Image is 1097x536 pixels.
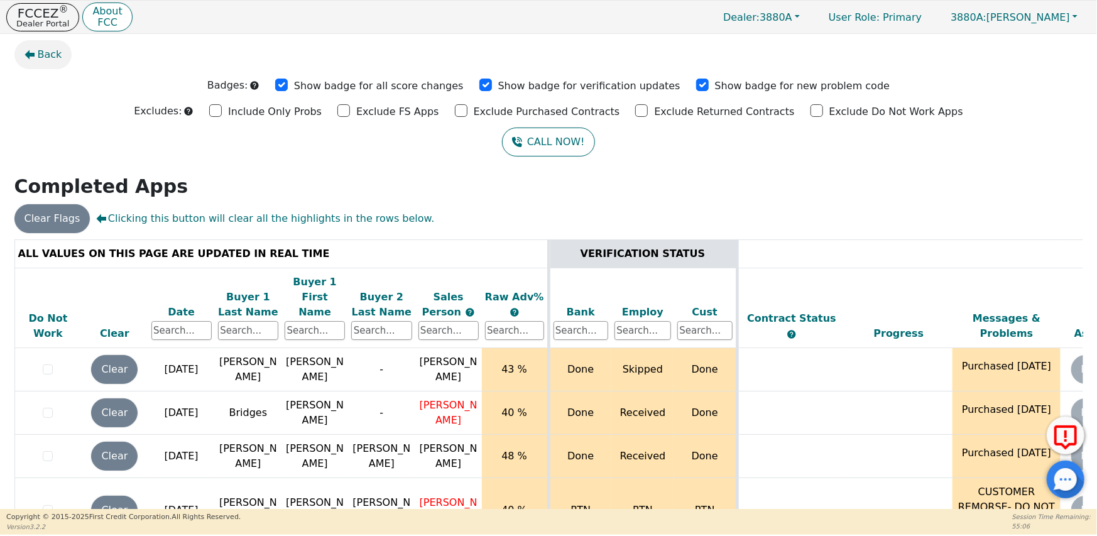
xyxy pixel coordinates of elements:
[554,246,733,261] div: VERIFICATION STATUS
[356,104,439,119] p: Exclude FS Apps
[215,435,281,478] td: [PERSON_NAME]
[420,399,478,426] span: [PERSON_NAME]
[677,305,733,320] div: Cust
[422,291,465,318] span: Sales Person
[148,391,215,435] td: [DATE]
[351,290,412,320] div: Buyer 2 Last Name
[677,321,733,340] input: Search...
[84,326,145,341] div: Clear
[172,513,241,521] span: All Rights Reserved.
[611,391,674,435] td: Received
[951,11,986,23] span: 3880A:
[937,8,1091,27] button: 3880A:[PERSON_NAME]
[6,3,79,31] button: FCCEZ®Dealer Portal
[554,305,609,320] div: Bank
[956,484,1057,530] p: CUSTOMER REMORSE- DO NOT RESUBMIT
[816,5,934,30] p: Primary
[14,175,188,197] strong: Completed Apps
[420,356,478,383] span: [PERSON_NAME]
[848,326,950,341] div: Progress
[501,363,527,375] span: 43 %
[218,321,278,340] input: Search...
[14,40,72,69] button: Back
[148,348,215,391] td: [DATE]
[614,321,671,340] input: Search...
[14,204,90,233] button: Clear Flags
[420,442,478,469] span: [PERSON_NAME]
[710,8,813,27] button: Dealer:3880A
[956,311,1057,341] div: Messages & Problems
[548,348,611,391] td: Done
[6,512,241,523] p: Copyright © 2015- 2025 First Credit Corporation.
[281,348,348,391] td: [PERSON_NAME]
[148,435,215,478] td: [DATE]
[91,355,138,384] button: Clear
[16,7,69,19] p: FCCEZ
[96,211,434,226] span: Clicking this button will clear all the highlights in the rows below.
[348,391,415,435] td: -
[747,312,836,324] span: Contract Status
[548,435,611,478] td: Done
[723,11,760,23] span: Dealer:
[715,79,890,94] p: Show badge for new problem code
[674,348,737,391] td: Done
[281,391,348,435] td: [PERSON_NAME]
[956,446,1057,461] p: Purchased [DATE]
[654,104,794,119] p: Exclude Returned Contracts
[18,246,544,261] div: ALL VALUES ON THIS PAGE ARE UPDATED IN REAL TIME
[59,4,68,15] sup: ®
[285,321,345,340] input: Search...
[151,305,212,320] div: Date
[38,47,62,62] span: Back
[485,291,544,303] span: Raw Adv%
[1012,512,1091,522] p: Session Time Remaining:
[228,104,322,119] p: Include Only Probs
[674,435,737,478] td: Done
[91,496,138,525] button: Clear
[829,11,880,23] span: User Role :
[951,11,1070,23] span: [PERSON_NAME]
[611,435,674,478] td: Received
[92,18,122,28] p: FCC
[501,407,527,418] span: 40 %
[614,305,671,320] div: Employ
[82,3,132,32] button: AboutFCC
[16,19,69,28] p: Dealer Portal
[829,104,963,119] p: Exclude Do Not Work Apps
[215,348,281,391] td: [PERSON_NAME]
[348,348,415,391] td: -
[485,321,544,340] input: Search...
[91,442,138,471] button: Clear
[91,398,138,427] button: Clear
[554,321,609,340] input: Search...
[956,359,1057,374] p: Purchased [DATE]
[502,128,594,156] button: CALL NOW!
[816,5,934,30] a: User Role: Primary
[1047,417,1084,454] button: Report Error to FCC
[501,450,527,462] span: 48 %
[151,321,212,340] input: Search...
[420,496,478,523] span: [PERSON_NAME]
[498,79,680,94] p: Show badge for verification updates
[215,391,281,435] td: Bridges
[956,402,1057,417] p: Purchased [DATE]
[285,275,345,320] div: Buyer 1 First Name
[723,11,792,23] span: 3880A
[294,79,464,94] p: Show badge for all score changes
[218,290,278,320] div: Buyer 1 Last Name
[281,435,348,478] td: [PERSON_NAME]
[351,321,412,340] input: Search...
[18,311,79,341] div: Do Not Work
[1012,522,1091,531] p: 55:06
[674,391,737,435] td: Done
[134,104,182,119] p: Excludes:
[6,522,241,532] p: Version 3.2.2
[474,104,620,119] p: Exclude Purchased Contracts
[92,6,122,16] p: About
[548,391,611,435] td: Done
